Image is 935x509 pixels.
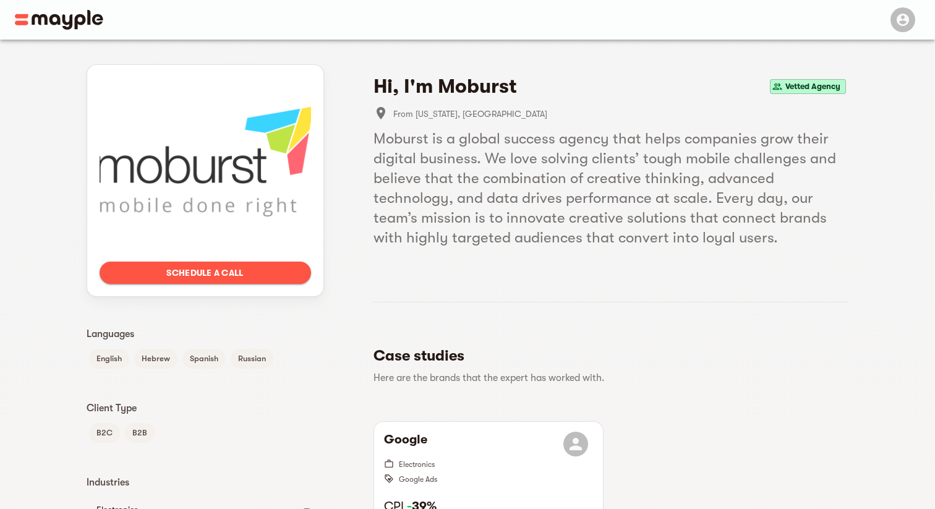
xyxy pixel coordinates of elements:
[89,351,129,366] span: English
[125,426,155,440] span: B2B
[374,346,839,366] h5: Case studies
[109,265,301,280] span: Schedule a call
[87,475,324,490] p: Industries
[231,351,273,366] span: Russian
[384,432,427,456] h6: Google
[883,14,920,24] span: Menu
[780,79,845,94] span: Vetted Agency
[100,262,311,284] button: Schedule a call
[134,351,177,366] span: Hebrew
[87,327,324,341] p: Languages
[89,426,120,440] span: B2C
[182,351,226,366] span: Spanish
[374,74,517,99] h4: Hi, I'm Moburst
[15,10,103,30] img: Main logo
[399,475,437,484] span: Google Ads
[393,106,848,121] span: From [US_STATE], [GEOGRAPHIC_DATA]
[374,129,848,247] h5: Moburst is a global success agency that helps companies grow their digital business. We love solv...
[87,401,324,416] p: Client Type
[399,460,435,469] span: Electronics
[374,370,839,385] p: Here are the brands that the expert has worked with.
